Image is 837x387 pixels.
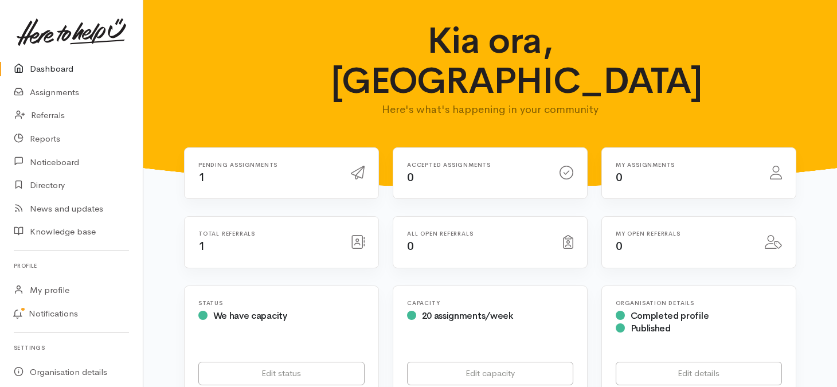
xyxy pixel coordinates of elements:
a: Edit capacity [407,362,573,385]
h6: Capacity [407,300,573,306]
a: Edit status [198,362,365,385]
span: We have capacity [213,310,287,322]
h6: Accepted assignments [407,162,546,168]
span: Published [631,322,671,334]
h6: My assignments [616,162,756,168]
span: 0 [407,170,414,185]
span: 1 [198,239,205,253]
span: 0 [407,239,414,253]
h6: All open referrals [407,230,549,237]
a: Edit details [616,362,782,385]
span: Completed profile [631,310,709,322]
h6: Organisation Details [616,300,782,306]
h1: Kia ora, [GEOGRAPHIC_DATA] [331,21,650,101]
span: 0 [616,170,623,185]
h6: Total referrals [198,230,337,237]
span: 1 [198,170,205,185]
h6: Status [198,300,365,306]
h6: Settings [14,340,129,355]
h6: Pending assignments [198,162,337,168]
span: 0 [616,239,623,253]
p: Here's what's happening in your community [331,101,650,118]
span: 20 assignments/week [422,310,513,322]
h6: Profile [14,258,129,273]
h6: My open referrals [616,230,751,237]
